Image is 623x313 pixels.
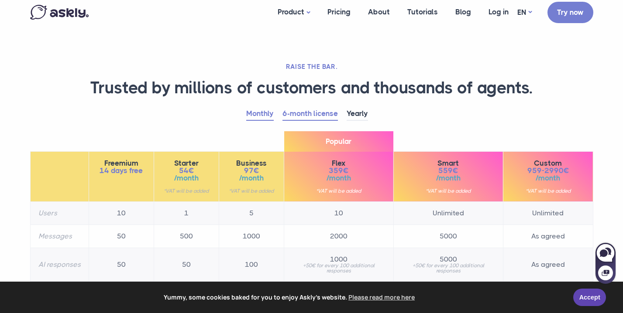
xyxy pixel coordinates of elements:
[547,2,593,23] a: Try now
[154,201,219,225] td: 1
[97,160,146,167] span: Freemium
[292,160,386,167] span: Flex
[30,225,89,248] th: Messages
[30,5,89,20] img: Askly
[511,160,585,167] span: Custom
[246,107,274,121] a: Monthly
[511,261,585,268] span: As agreed
[292,188,386,194] small: *VAT will be added
[284,131,393,152] span: Popular
[162,167,211,174] span: 54€
[154,225,219,248] td: 500
[89,225,154,248] td: 50
[402,174,495,182] span: /month
[402,256,495,263] span: 5000
[219,248,284,281] td: 100
[162,160,211,167] span: Starter
[227,160,276,167] span: Business
[227,167,276,174] span: 97€
[219,225,284,248] td: 1000
[30,248,89,281] th: AI responses
[347,291,416,304] a: learn more about cookies
[154,248,219,281] td: 50
[511,188,585,194] small: *VAT will be added
[393,201,503,225] td: Unlimited
[162,174,211,182] span: /month
[402,160,495,167] span: Smart
[511,174,585,182] span: /month
[227,188,276,194] small: *VAT will be added
[89,248,154,281] td: 50
[292,263,386,273] small: +50€ for every 100 additional responses
[97,167,146,174] span: 14 days free
[284,201,393,225] td: 10
[292,174,386,182] span: /month
[282,107,338,121] a: 6-month license
[402,167,495,174] span: 559€
[284,225,393,248] td: 2000
[503,201,593,225] td: Unlimited
[595,241,616,285] iframe: Askly chat
[511,167,585,174] span: 959-2990€
[13,291,567,304] span: Yummy, some cookies baked for you to enjoy Askly's website.
[347,107,368,121] a: Yearly
[227,174,276,182] span: /month
[292,256,386,263] span: 1000
[89,201,154,225] td: 10
[30,78,593,99] h1: Trusted by millions of customers and thousands of agents.
[402,188,495,194] small: *VAT will be added
[292,167,386,174] span: 359€
[162,188,211,194] small: *VAT will be added
[517,6,532,19] a: EN
[30,62,593,71] h2: RAISE THE BAR.
[30,201,89,225] th: Users
[573,289,606,306] a: Accept
[219,201,284,225] td: 5
[402,263,495,273] small: +50€ for every 100 additional responses
[503,225,593,248] td: As agreed
[393,225,503,248] td: 5000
